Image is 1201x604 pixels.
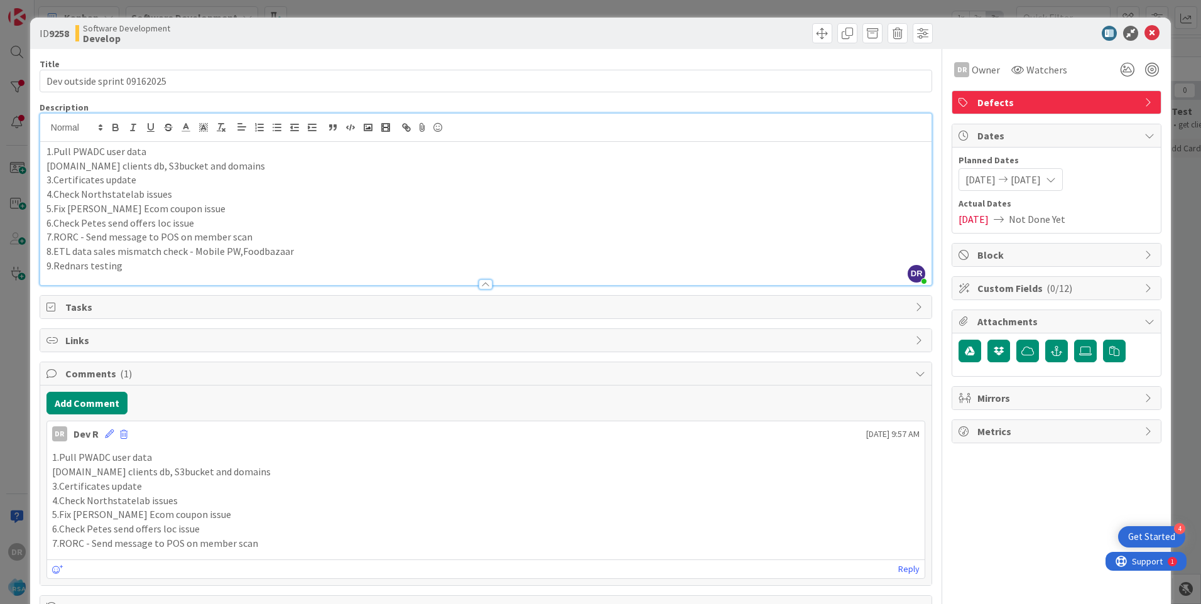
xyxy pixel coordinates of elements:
p: [DOMAIN_NAME] clients db, S3bucket and domains [46,159,925,173]
div: DR [954,62,969,77]
div: 4 [1174,523,1185,534]
p: 4.Check Northstatelab issues [52,493,920,508]
span: [DATE] [1011,172,1041,187]
span: Actual Dates [959,197,1155,210]
span: Block [977,247,1138,262]
div: Dev R [73,426,99,441]
span: Owner [972,62,1000,77]
span: [DATE] [965,172,996,187]
span: Comments [65,366,909,381]
button: Add Comment [46,392,128,414]
span: ( 1 ) [120,367,132,380]
span: Software Development [83,23,170,33]
div: Get Started [1128,531,1175,543]
b: 9258 [49,27,69,40]
span: [DATE] [959,212,989,227]
span: Support [26,2,57,17]
span: DR [908,265,925,283]
a: Reply [898,561,920,577]
p: 1.Pull PWADC user data [46,144,925,159]
label: Title [40,58,60,70]
p: 4.Check Northstatelab issues [46,187,925,202]
p: 7.RORC - Send message to POS on member scan [52,536,920,551]
span: Dates [977,128,1138,143]
b: Develop [83,33,170,43]
div: 1 [65,5,68,15]
span: ID [40,26,69,41]
div: Open Get Started checklist, remaining modules: 4 [1118,526,1185,547]
input: type card name here... [40,70,932,92]
span: [DATE] 9:57 AM [866,428,920,441]
p: 5.Fix [PERSON_NAME] Ecom coupon issue [52,507,920,522]
span: Description [40,102,89,113]
span: Watchers [1026,62,1067,77]
p: 8.ETL data sales mismatch check - Mobile PW,Foodbazaar [46,244,925,259]
p: 7.RORC - Send message to POS on member scan [46,230,925,244]
span: Not Done Yet [1009,212,1065,227]
span: Defects [977,95,1138,110]
span: Links [65,333,909,348]
div: DR [52,426,67,441]
p: 6.Check Petes send offers loc issue [46,216,925,230]
p: 3.Certificates update [46,173,925,187]
span: Mirrors [977,391,1138,406]
span: Tasks [65,299,909,315]
p: 9.Rednars testing [46,259,925,273]
span: Metrics [977,424,1138,439]
p: 5.Fix [PERSON_NAME] Ecom coupon issue [46,202,925,216]
span: Planned Dates [959,154,1155,167]
p: [DOMAIN_NAME] clients db, S3bucket and domains [52,465,920,479]
p: 3.Certificates update [52,479,920,493]
span: ( 0/12 ) [1046,282,1072,294]
p: 6.Check Petes send offers loc issue [52,522,920,536]
span: Custom Fields [977,281,1138,296]
span: Attachments [977,314,1138,329]
p: 1.Pull PWADC user data [52,450,920,465]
